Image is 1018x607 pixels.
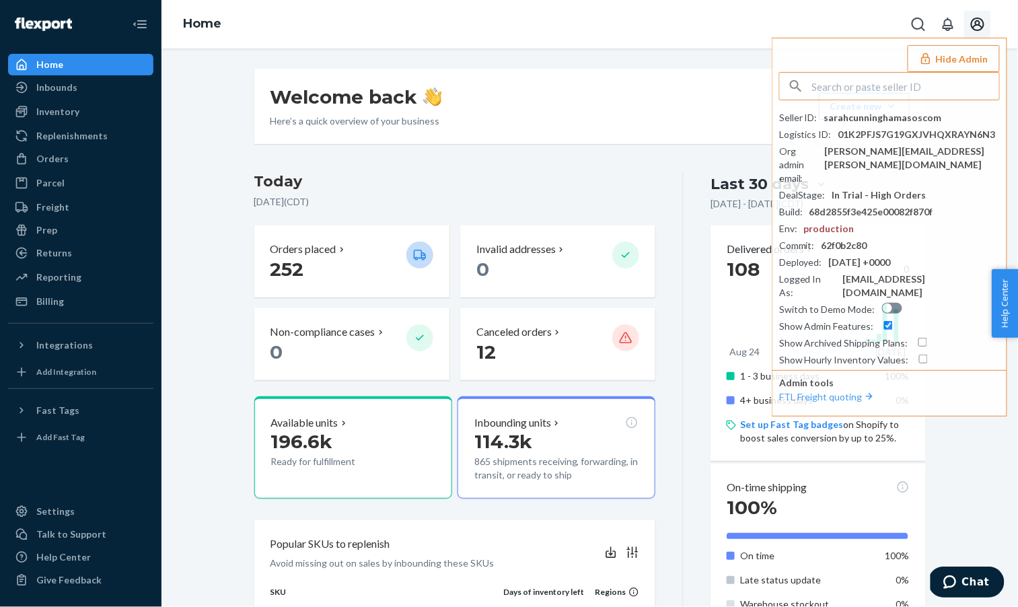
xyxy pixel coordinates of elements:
[727,258,760,281] span: 108
[172,5,232,44] ol: breadcrumbs
[832,188,926,202] div: In Trial - High Orders
[729,345,760,359] p: Aug 24
[270,242,336,257] p: Orders placed
[36,338,93,352] div: Integrations
[829,256,891,269] div: [DATE] +0000
[36,81,77,94] div: Inbounds
[779,188,826,202] div: DealStage :
[8,172,153,194] a: Parcel
[270,341,283,363] span: 0
[740,394,873,407] p: 4+ business days
[36,129,108,143] div: Replenishments
[842,273,1000,299] div: [EMAIL_ADDRESS][DOMAIN_NAME]
[8,197,153,218] a: Freight
[585,586,640,598] div: Regions
[727,257,909,281] div: 0
[8,291,153,312] a: Billing
[8,101,153,122] a: Inventory
[8,569,153,591] button: Give Feedback
[36,404,79,417] div: Fast Tags
[779,391,876,402] a: FTL Freight quoting
[474,415,551,431] p: Inbounding units
[36,295,64,308] div: Billing
[779,205,803,219] div: Build :
[126,11,153,38] button: Close Navigation
[740,419,843,430] a: Set up Fast Tag badges
[935,11,961,38] button: Open notifications
[476,324,552,340] p: Canceled orders
[822,239,867,252] div: 62f0b2c80
[8,242,153,264] a: Returns
[8,148,153,170] a: Orders
[779,336,908,350] div: Show Archived Shipping Plans :
[779,145,817,185] div: Org admin email :
[474,430,532,453] span: 114.3k
[8,219,153,241] a: Prep
[183,16,221,31] a: Home
[8,400,153,421] button: Fast Tags
[474,455,639,482] p: 865 shipments receiving, forwarding, in transit, or ready to ship
[727,496,777,519] span: 100%
[36,505,75,518] div: Settings
[964,11,991,38] button: Open account menu
[36,550,91,564] div: Help Center
[8,546,153,568] a: Help Center
[711,197,803,211] p: [DATE] - [DATE] ( CDT )
[885,550,910,561] span: 100%
[992,269,1018,338] button: Help Center
[8,334,153,356] button: Integrations
[779,222,797,236] div: Env :
[824,145,1000,172] div: [PERSON_NAME][EMAIL_ADDRESS][PERSON_NAME][DOMAIN_NAME]
[423,87,442,106] img: hand-wave emoji
[779,376,1000,390] p: Admin tools
[36,58,63,71] div: Home
[36,201,69,214] div: Freight
[779,256,822,269] div: Deployed :
[809,205,933,219] div: 68d2855f3e425e00082f870f
[254,171,656,192] h3: Today
[271,455,396,468] p: Ready for fulfillment
[270,324,375,340] p: Non-compliance cases
[779,320,874,333] div: Show Admin Features :
[804,222,855,236] div: production
[476,341,496,363] span: 12
[8,501,153,522] a: Settings
[779,239,815,252] div: Commit :
[779,128,832,141] div: Logistics ID :
[740,549,873,563] p: On time
[270,557,495,570] p: Avoid missing out on sales by inbounding these SKUs
[905,11,932,38] button: Open Search Box
[460,308,655,380] button: Canceled orders 12
[270,536,390,552] p: Popular SKUs to replenish
[36,573,102,587] div: Give Feedback
[36,528,106,541] div: Talk to Support
[270,114,442,128] p: Here’s a quick overview of your business
[908,45,1000,72] button: Hide Admin
[740,418,909,445] p: on Shopify to boost sales conversion by up to 25%.
[8,54,153,75] a: Home
[271,415,338,431] p: Available units
[36,152,69,166] div: Orders
[779,111,817,124] div: Seller ID :
[458,396,655,499] button: Inbounding units114.3k865 shipments receiving, forwarding, in transit, or ready to ship
[254,195,656,209] p: [DATE] ( CDT )
[476,242,556,257] p: Invalid addresses
[254,396,452,499] button: Available units196.6kReady for fulfillment
[779,303,875,316] div: Switch to Demo Mode :
[36,223,57,237] div: Prep
[740,573,873,587] p: Late status update
[8,266,153,288] a: Reporting
[931,567,1005,600] iframe: Opens a widget where you can chat to one of our agents
[15,17,72,31] img: Flexport logo
[36,105,79,118] div: Inventory
[8,361,153,383] a: Add Integration
[838,128,996,141] div: 01K2PFJS7G19GXJVHQXRAYN6N3
[824,111,942,124] div: sarahcunninghamasoscom
[36,366,96,378] div: Add Integration
[896,574,910,585] span: 0%
[254,308,449,380] button: Non-compliance cases 0
[727,242,815,257] button: Delivered orders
